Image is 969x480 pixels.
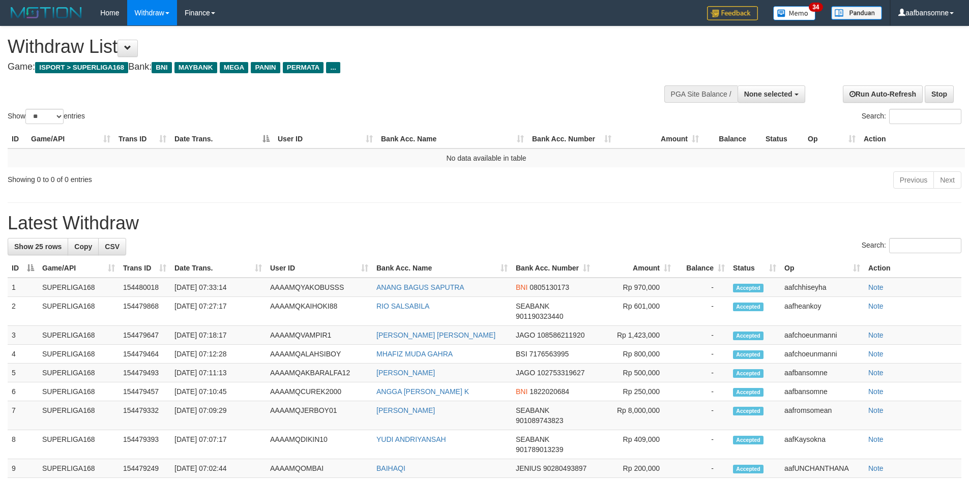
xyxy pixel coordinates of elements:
[516,406,549,414] span: SEABANK
[516,416,563,425] span: Copy 901089743823 to clipboard
[675,430,729,459] td: -
[170,259,266,278] th: Date Trans.: activate to sort column ascending
[8,238,68,255] a: Show 25 rows
[860,130,965,148] th: Action
[780,364,864,382] td: aafbansomne
[38,430,119,459] td: SUPERLIGA168
[516,464,541,472] span: JENIUS
[675,364,729,382] td: -
[780,278,864,297] td: aafchhiseyha
[615,130,703,148] th: Amount: activate to sort column ascending
[152,62,171,73] span: BNI
[266,259,372,278] th: User ID: activate to sort column ascending
[729,259,780,278] th: Status: activate to sort column ascending
[516,369,535,377] span: JAGO
[266,382,372,401] td: AAAAMQCUREK2000
[170,345,266,364] td: [DATE] 07:12:28
[733,350,764,359] span: Accepted
[266,401,372,430] td: AAAAMQJERBOY01
[868,406,884,414] a: Note
[68,238,99,255] a: Copy
[119,430,170,459] td: 154479393
[773,6,816,20] img: Button%20Memo.svg
[170,364,266,382] td: [DATE] 07:11:13
[707,6,758,20] img: Feedback.jpg
[119,326,170,345] td: 154479647
[675,297,729,326] td: -
[864,259,961,278] th: Action
[530,387,569,396] span: Copy 1822020684 to clipboard
[105,243,120,251] span: CSV
[733,436,764,444] span: Accepted
[868,435,884,443] a: Note
[266,297,372,326] td: AAAAMQKAIHOKI88
[38,345,119,364] td: SUPERLIGA168
[119,401,170,430] td: 154479332
[27,130,114,148] th: Game/API: activate to sort column ascending
[831,6,882,20] img: panduan.png
[780,259,864,278] th: Op: activate to sort column ascending
[376,283,464,291] a: ANANG BAGUS SAPUTRA
[516,435,549,443] span: SEABANK
[38,401,119,430] td: SUPERLIGA168
[675,326,729,345] td: -
[780,401,864,430] td: aafromsomean
[377,130,528,148] th: Bank Acc. Name: activate to sort column ascending
[8,430,38,459] td: 8
[376,331,495,339] a: [PERSON_NAME] [PERSON_NAME]
[594,401,675,430] td: Rp 8,000,000
[675,259,729,278] th: Balance: activate to sort column ascending
[537,369,584,377] span: Copy 102753319627 to clipboard
[516,312,563,320] span: Copy 901190323440 to clipboard
[8,459,38,478] td: 9
[283,62,324,73] span: PERMATA
[8,37,636,57] h1: Withdraw List
[594,297,675,326] td: Rp 601,000
[8,130,27,148] th: ID
[889,238,961,253] input: Search:
[675,345,729,364] td: -
[376,464,405,472] a: BAIHAQI
[274,130,377,148] th: User ID: activate to sort column ascending
[8,259,38,278] th: ID: activate to sort column descending
[925,85,954,103] a: Stop
[594,326,675,345] td: Rp 1,423,000
[780,297,864,326] td: aafheankoy
[119,345,170,364] td: 154479464
[8,401,38,430] td: 7
[516,387,527,396] span: BNI
[8,62,636,72] h4: Game: Bank:
[862,109,961,124] label: Search:
[744,90,792,98] span: None selected
[376,406,435,414] a: [PERSON_NAME]
[74,243,92,251] span: Copy
[174,62,217,73] span: MAYBANK
[516,283,527,291] span: BNI
[733,284,764,292] span: Accepted
[933,171,961,189] a: Next
[675,382,729,401] td: -
[675,401,729,430] td: -
[594,364,675,382] td: Rp 500,000
[868,387,884,396] a: Note
[266,278,372,297] td: AAAAMQYAKOBUSSS
[326,62,340,73] span: ...
[376,350,453,358] a: MHAFIZ MUDA GAHRA
[516,445,563,454] span: Copy 901789013239 to clipboard
[780,326,864,345] td: aafchoeunmanni
[8,278,38,297] td: 1
[266,459,372,478] td: AAAAMQOMBAI
[889,109,961,124] input: Search:
[780,459,864,478] td: aafUNCHANTHANA
[780,382,864,401] td: aafbansomne
[170,278,266,297] td: [DATE] 07:33:14
[528,130,615,148] th: Bank Acc. Number: activate to sort column ascending
[733,369,764,378] span: Accepted
[868,350,884,358] a: Note
[14,243,62,251] span: Show 25 rows
[38,459,119,478] td: SUPERLIGA168
[780,345,864,364] td: aafchoeunmanni
[862,238,961,253] label: Search:
[594,430,675,459] td: Rp 409,000
[251,62,280,73] span: PANIN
